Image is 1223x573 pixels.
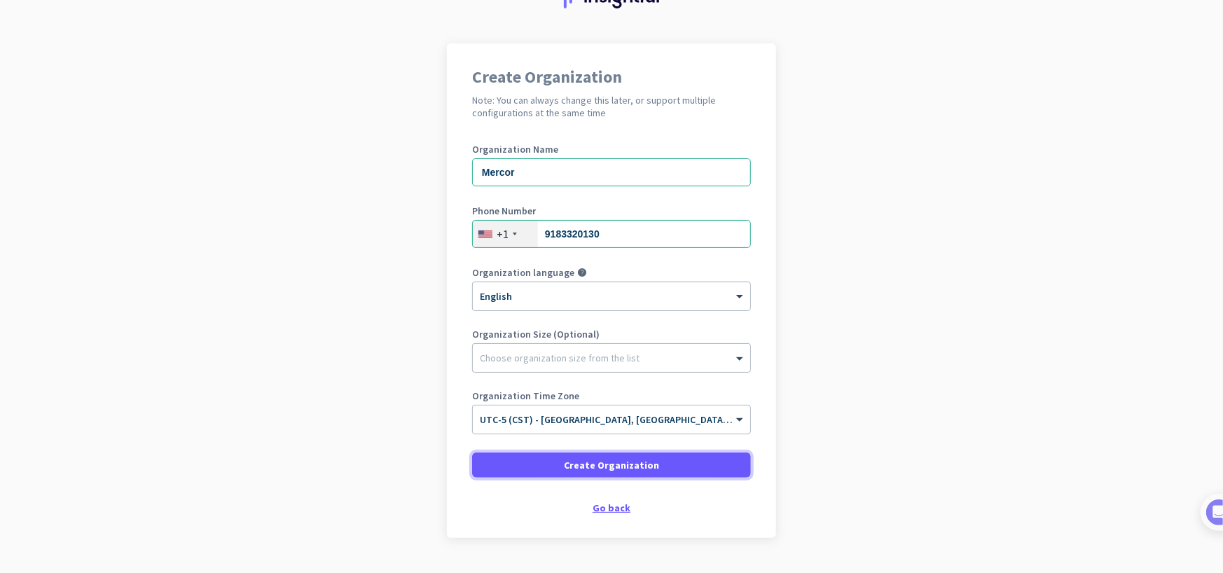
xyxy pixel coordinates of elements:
label: Phone Number [472,206,751,216]
button: Create Organization [472,453,751,478]
label: Organization Time Zone [472,391,751,401]
label: Organization Size (Optional) [472,329,751,339]
span: Create Organization [564,458,659,472]
h2: Note: You can always change this later, or support multiple configurations at the same time [472,94,751,119]
label: Organization language [472,268,574,277]
i: help [577,268,587,277]
h1: Create Organization [472,69,751,85]
div: Go back [472,503,751,513]
input: What is the name of your organization? [472,158,751,186]
input: 201-555-0123 [472,220,751,248]
label: Organization Name [472,144,751,154]
div: +1 [497,227,509,241]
